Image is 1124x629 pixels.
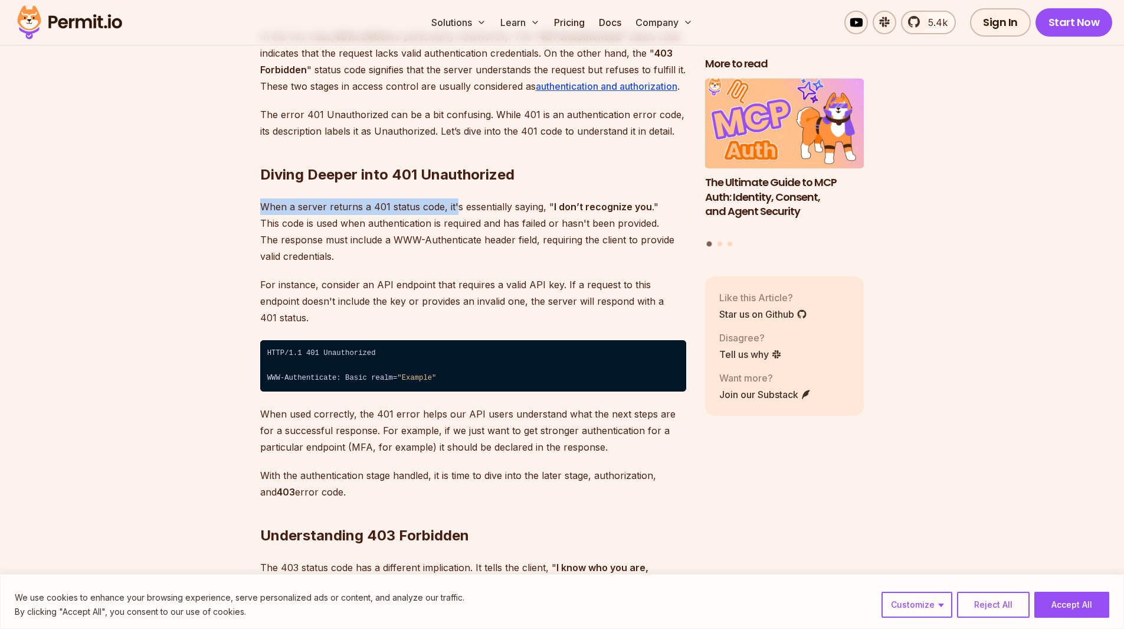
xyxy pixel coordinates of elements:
[260,106,686,139] p: The error 401 Unauthorized can be a bit confusing. While 401 is an authentication error code, its...
[496,11,545,34] button: Learn
[260,28,686,94] p: In the 4xx class, and are particularly noteworthy. The " " status code indicates that the request...
[549,11,589,34] a: Pricing
[705,79,864,234] a: The Ultimate Guide to MCP Auth: Identity, Consent, and Agent SecurityThe Ultimate Guide to MCP Au...
[631,11,697,34] button: Company
[15,605,464,619] p: By clicking "Accept All", you consent to our use of cookies.
[1035,8,1113,37] a: Start Now
[536,80,677,92] a: authentication and authorization
[705,79,864,248] div: Posts
[1034,592,1109,618] button: Accept All
[260,47,673,76] strong: 403 Forbidden
[260,118,686,184] h2: Diving Deeper into 401 Unauthorized
[719,347,782,361] a: Tell us why
[901,11,956,34] a: 5.4k
[277,486,295,498] strong: 403
[705,175,864,219] h3: The Ultimate Guide to MCP Auth: Identity, Consent, and Agent Security
[719,370,811,384] p: Want more?
[881,592,952,618] button: Customize
[397,374,436,382] span: "Example"
[12,2,127,43] img: Permit logo
[728,241,732,246] button: Go to slide 3
[705,57,864,71] h2: More to read
[260,479,686,545] h2: Understanding 403 Forbidden
[707,241,712,246] button: Go to slide 1
[717,241,722,246] button: Go to slide 2
[427,11,491,34] button: Solutions
[260,467,686,500] p: With the authentication stage handled, it is time to dive into the later stage, authorization, an...
[260,406,686,455] p: When used correctly, the 401 error helps our API users understand what the next steps are for a s...
[554,201,652,213] strong: I don’t recognize you
[260,198,686,265] p: When a server returns a 401 status code, it's essentially saying, " ." This code is used when aut...
[260,340,686,392] code: HTTP/1.1 401 Unauthorized ⁠ WWW-Authenticate: Basic realm=
[921,15,948,30] span: 5.4k
[594,11,626,34] a: Docs
[719,307,807,321] a: Star us on Github
[15,591,464,605] p: We use cookies to enhance your browsing experience, serve personalized ads or content, and analyz...
[970,8,1031,37] a: Sign In
[260,559,686,625] p: The 403 status code has a different implication. It tells the client, " " Even if the client prov...
[705,79,864,168] img: The Ultimate Guide to MCP Auth: Identity, Consent, and Agent Security
[260,276,686,326] p: For instance, consider an API endpoint that requires a valid API key. If a request to this endpoi...
[957,592,1030,618] button: Reject All
[719,330,782,344] p: Disagree?
[719,387,811,401] a: Join our Substack
[705,79,864,234] li: 1 of 3
[719,290,807,304] p: Like this Article?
